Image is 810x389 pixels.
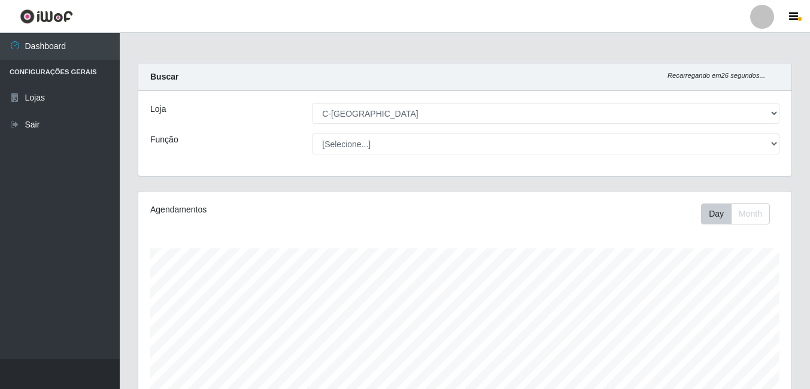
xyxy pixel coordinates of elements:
[731,203,770,224] button: Month
[20,9,73,24] img: CoreUI Logo
[150,103,166,116] label: Loja
[701,203,770,224] div: First group
[150,203,402,216] div: Agendamentos
[150,72,178,81] strong: Buscar
[668,72,765,79] i: Recarregando em 26 segundos...
[701,203,732,224] button: Day
[150,133,178,146] label: Função
[701,203,779,224] div: Toolbar with button groups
